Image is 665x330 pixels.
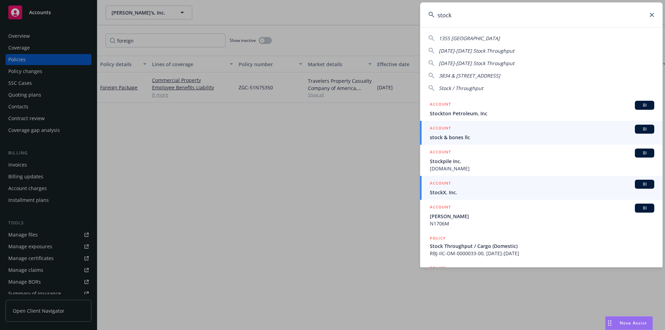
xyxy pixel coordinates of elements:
div: Drag to move [605,316,614,330]
a: ACCOUNTBI[PERSON_NAME]N1706M [420,200,663,231]
button: Nova Assist [605,316,653,330]
span: Stockton Petroleum, Inc [430,110,654,117]
span: [DATE]-[DATE] Stock Throughput [439,47,514,54]
span: Stock Throughput / Cargo (Domestic) [430,242,654,250]
a: POLICY [420,261,663,291]
span: BI [638,126,651,132]
span: [DOMAIN_NAME] [430,165,654,172]
span: BI [638,181,651,187]
h5: ACCOUNT [430,101,451,109]
span: RBJ-IIC-OM-0000033-00, [DATE]-[DATE] [430,250,654,257]
span: BI [638,102,651,108]
span: Stock / Throughput [439,85,483,91]
a: ACCOUNTBIStockton Petroleum, Inc [420,97,663,121]
span: BI [638,150,651,156]
h5: ACCOUNT [430,125,451,133]
a: POLICYStock Throughput / Cargo (Domestic)RBJ-IIC-OM-0000033-00, [DATE]-[DATE] [420,231,663,261]
a: ACCOUNTBIStockpile Inc.[DOMAIN_NAME] [420,145,663,176]
span: StockX, Inc. [430,189,654,196]
h5: ACCOUNT [430,204,451,212]
input: Search... [420,2,663,27]
span: Stockpile Inc. [430,158,654,165]
span: N1706M [430,220,654,227]
span: BI [638,205,651,211]
span: [DATE]-[DATE] Stock Throughput [439,60,514,66]
span: 3834 & [STREET_ADDRESS] [439,72,500,79]
a: ACCOUNTBIStockX, Inc. [420,176,663,200]
span: 1355 [GEOGRAPHIC_DATA] [439,35,500,42]
h5: POLICY [430,235,446,242]
span: Nova Assist [620,320,647,326]
h5: ACCOUNT [430,180,451,188]
h5: POLICY [430,265,446,271]
h5: ACCOUNT [430,149,451,157]
span: stock & bones llc [430,134,654,141]
a: ACCOUNTBIstock & bones llc [420,121,663,145]
span: [PERSON_NAME] [430,213,654,220]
